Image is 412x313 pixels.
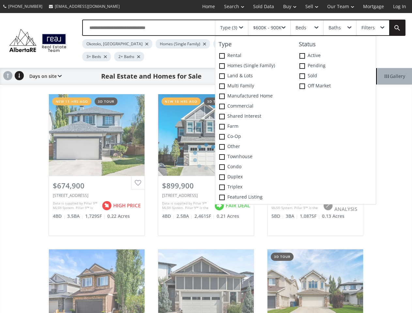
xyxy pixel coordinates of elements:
[377,68,412,84] div: Gallery
[296,41,376,48] h4: Status
[296,25,306,30] div: Beds
[215,122,296,132] label: Farm
[82,39,152,49] div: Okotoks, [GEOGRAPHIC_DATA]
[328,25,341,30] div: Baths
[296,81,376,91] label: Off Market
[215,71,296,81] label: Land & Lots
[215,182,296,192] label: Triplex
[215,74,261,79] h2: Showing 44 properties
[296,51,376,61] label: Active
[213,39,240,49] div: Duplex
[101,72,202,81] h1: Real Estate and Homes for Sale
[296,61,376,71] label: Pending
[220,25,237,30] div: Type (3)
[8,4,42,9] span: [PHONE_NUMBER]
[215,41,296,48] h4: Type
[296,71,376,81] label: Sold
[46,0,123,12] a: [EMAIL_ADDRESS][DOMAIN_NAME]
[156,39,210,49] div: Homes (Single Family)
[215,101,296,112] label: Commercial
[215,152,296,162] label: Townhouse
[82,52,111,61] div: 3+ Beds
[385,73,405,80] span: Gallery
[26,68,62,84] div: Days on site
[55,4,120,9] span: [EMAIL_ADDRESS][DOMAIN_NAME]
[114,52,144,61] div: 2+ Baths
[215,172,296,182] label: Duplex
[215,162,296,172] label: Condo
[215,51,296,61] label: Rental
[215,192,296,202] label: Featured Listing
[253,25,282,30] div: $600K - 900K
[215,132,296,142] label: Co-op
[7,27,69,53] img: Logo
[215,81,296,91] label: Multi family
[215,91,296,101] label: Manufactured Home
[215,61,296,71] label: Homes (Single Family)
[215,142,296,152] label: Other
[361,25,375,30] div: Filters
[215,112,296,122] label: Shared Interest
